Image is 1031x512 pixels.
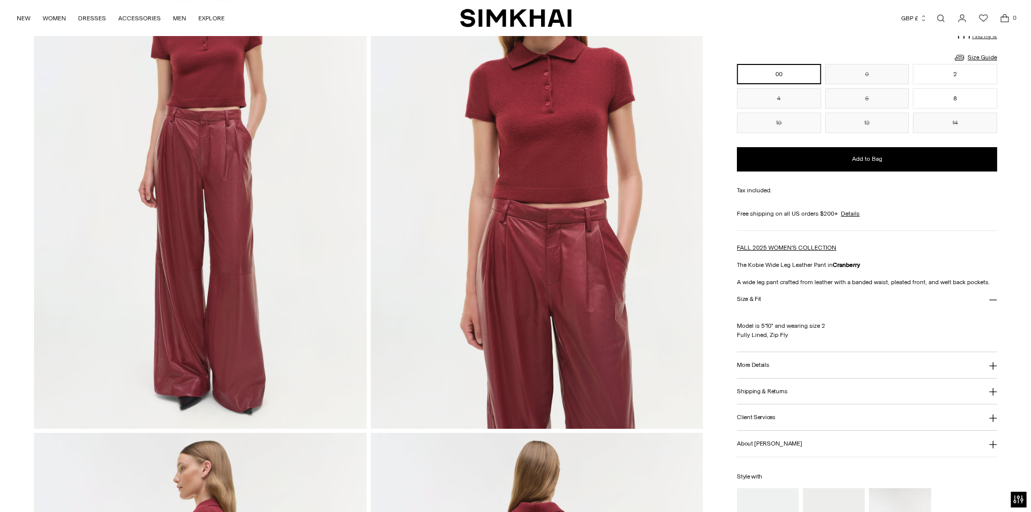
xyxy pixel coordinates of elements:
[737,404,997,430] button: Client Services
[737,473,997,480] h6: Style with
[913,113,997,133] button: 14
[198,7,225,29] a: EXPLORE
[737,414,775,421] h3: Client Services
[17,7,30,29] a: NEW
[737,379,997,404] button: Shipping & Returns
[737,244,836,251] a: FALL 2025 WOMEN'S COLLECTION
[737,287,997,313] button: Size & Fit
[994,8,1015,28] a: Open cart modal
[78,7,106,29] a: DRESSES
[737,64,821,84] button: 00
[841,209,860,218] a: Details
[43,7,66,29] a: WOMEN
[953,51,997,64] a: Size Guide
[118,7,161,29] a: ACCESSORIES
[973,8,993,28] a: Wishlist
[737,278,997,287] p: A wide leg pant crafted from leather with a banded waist, pleated front, and welt back pockets.
[952,8,972,28] a: Go to the account page
[737,431,997,457] button: About [PERSON_NAME]
[737,296,761,302] h3: Size & Fit
[737,352,997,378] button: More Details
[737,362,769,368] h3: More Details
[1010,13,1019,22] span: 0
[460,8,572,28] a: SIMKHAI
[737,209,997,218] div: Free shipping on all US orders $200+
[737,312,997,339] p: Model is 5'10" and wearing size 2 Fully Lined, Zip Fly
[737,88,821,109] button: 4
[737,260,997,269] p: The Kobie Wide Leg Leather Pant in
[737,186,997,195] div: Tax included.
[901,7,927,29] button: GBP £
[931,8,951,28] a: Open search modal
[737,147,997,172] button: Add to Bag
[913,64,997,84] button: 2
[825,113,909,133] button: 12
[851,155,882,163] span: Add to Bag
[833,261,860,268] strong: Cranberry
[737,113,821,133] button: 10
[913,88,997,109] button: 8
[737,388,788,395] h3: Shipping & Returns
[825,88,909,109] button: 6
[173,7,186,29] a: MEN
[825,64,909,84] button: 0
[737,440,802,447] h3: About [PERSON_NAME]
